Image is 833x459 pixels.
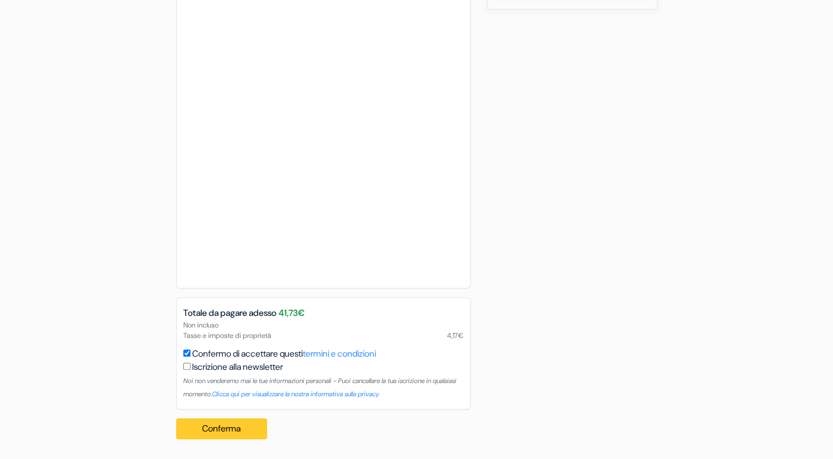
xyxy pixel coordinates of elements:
[303,348,376,359] a: termini e condizioni
[176,418,268,439] button: Conferma
[447,330,464,341] span: 4,17€
[192,347,376,360] label: Confermo di accettare questi
[183,307,276,320] span: Totale da pagare adesso
[279,307,304,320] span: 41,73€
[212,390,379,398] a: Clicca qui per visualizzare la nostra informativa sulla privacy.
[177,320,470,341] div: Non incluso Tasse e imposte di proprietà
[192,360,283,374] label: Iscrizione alla newsletter
[183,376,456,398] small: Noi non venderemo mai le tue informazioni personali - Puoi cancellare la tua iscrizione in qualsi...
